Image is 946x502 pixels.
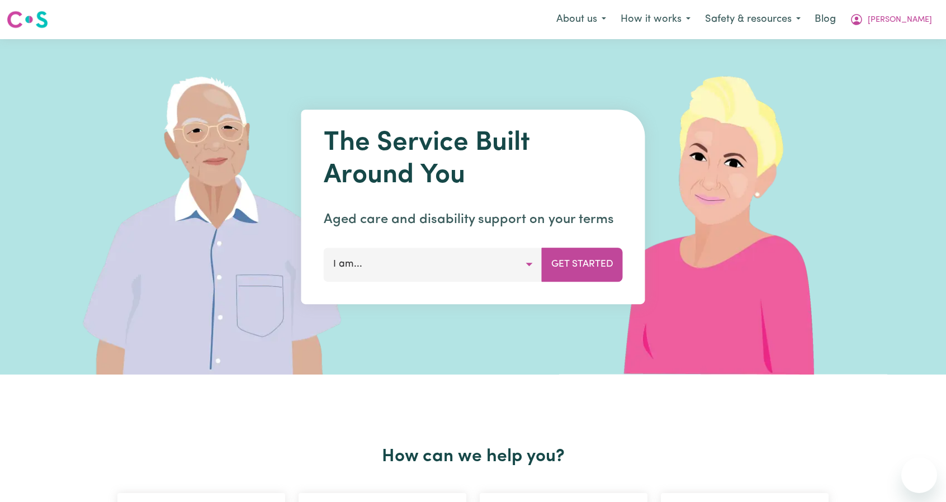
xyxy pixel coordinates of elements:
button: About us [549,8,613,31]
button: Get Started [542,248,623,281]
p: Aged care and disability support on your terms [324,210,623,230]
a: Careseekers logo [7,7,48,32]
span: [PERSON_NAME] [868,14,932,26]
iframe: Button to launch messaging window [901,457,937,493]
button: Safety & resources [698,8,808,31]
a: Blog [808,7,843,32]
button: I am... [324,248,542,281]
button: My Account [843,8,939,31]
button: How it works [613,8,698,31]
h1: The Service Built Around You [324,127,623,192]
h2: How can we help you? [111,446,835,467]
img: Careseekers logo [7,10,48,30]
